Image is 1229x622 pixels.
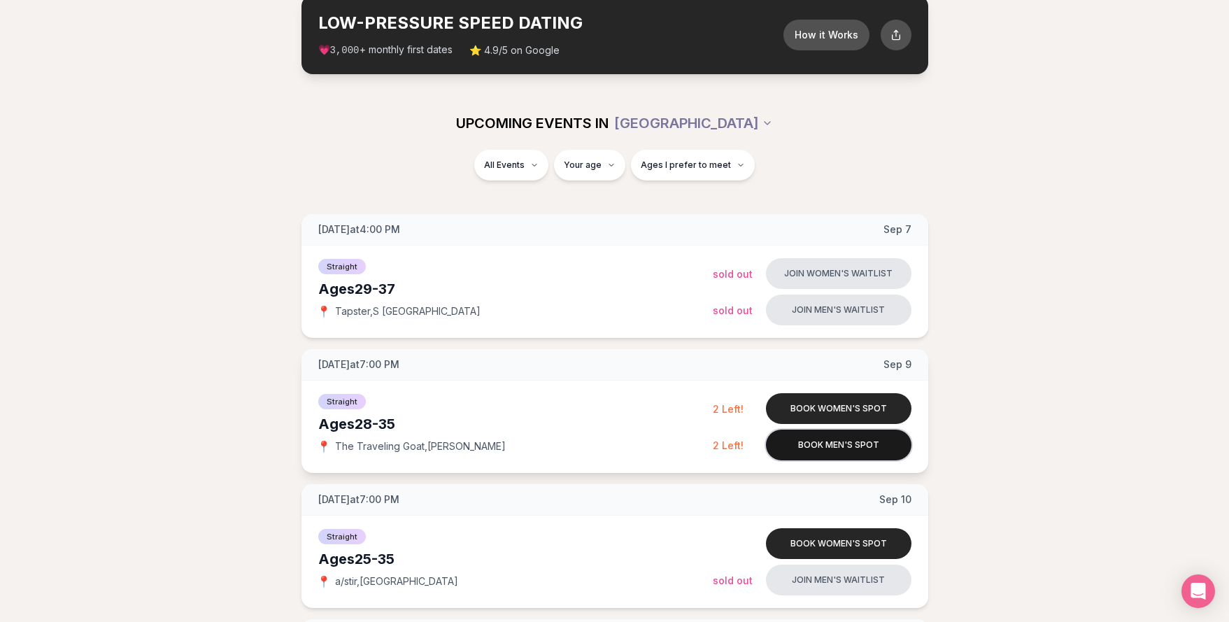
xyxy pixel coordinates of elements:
[318,43,453,57] span: 💗 + monthly first dates
[614,108,773,139] button: [GEOGRAPHIC_DATA]
[318,12,783,34] h2: LOW-PRESSURE SPEED DATING
[469,43,560,57] span: ⭐ 4.9/5 on Google
[766,528,911,559] button: Book women's spot
[766,295,911,325] button: Join men's waitlist
[766,393,911,424] button: Book women's spot
[318,222,400,236] span: [DATE] at 4:00 PM
[330,45,360,56] span: 3,000
[318,529,366,544] span: Straight
[766,430,911,460] button: Book men's spot
[713,439,744,451] span: 2 Left!
[484,160,525,171] span: All Events
[335,304,481,318] span: Tapster , S [GEOGRAPHIC_DATA]
[554,150,625,181] button: Your age
[713,304,753,316] span: Sold Out
[335,574,458,588] span: a/stir , [GEOGRAPHIC_DATA]
[641,160,731,171] span: Ages I prefer to meet
[713,574,753,586] span: Sold Out
[335,439,506,453] span: The Traveling Goat , [PERSON_NAME]
[318,576,329,587] span: 📍
[766,258,911,289] button: Join women's waitlist
[883,358,911,372] span: Sep 9
[318,259,366,274] span: Straight
[879,493,911,507] span: Sep 10
[766,565,911,595] button: Join men's waitlist
[564,160,602,171] span: Your age
[318,493,399,507] span: [DATE] at 7:00 PM
[456,113,609,133] span: UPCOMING EVENTS IN
[318,414,713,434] div: Ages 28-35
[318,358,399,372] span: [DATE] at 7:00 PM
[474,150,548,181] button: All Events
[713,403,744,415] span: 2 Left!
[318,306,329,317] span: 📍
[783,20,869,50] button: How it Works
[318,279,713,299] div: Ages 29-37
[883,222,911,236] span: Sep 7
[318,441,329,452] span: 📍
[318,549,713,569] div: Ages 25-35
[631,150,755,181] button: Ages I prefer to meet
[318,394,366,409] span: Straight
[713,268,753,280] span: Sold Out
[1181,574,1215,608] div: Open Intercom Messenger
